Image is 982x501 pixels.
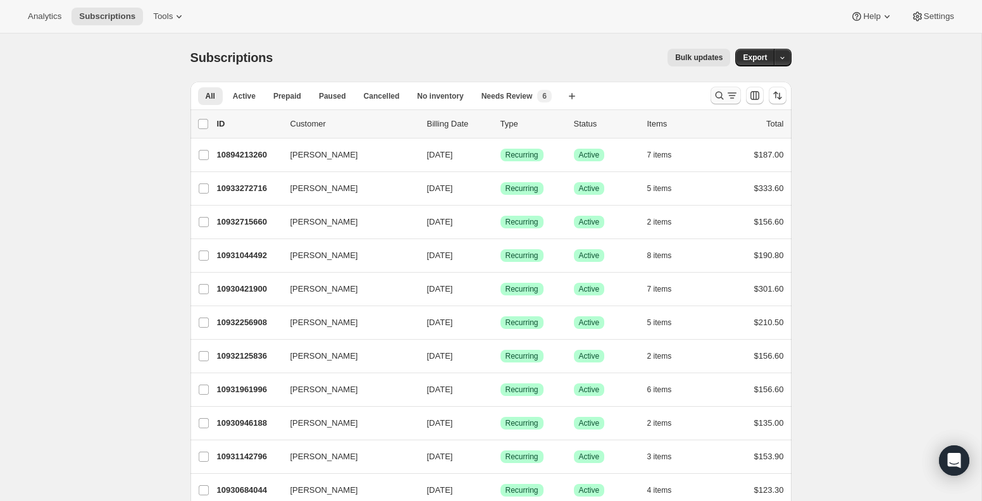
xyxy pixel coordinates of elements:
[283,279,409,299] button: [PERSON_NAME]
[217,314,784,331] div: 10932256908[PERSON_NAME][DATE]SuccessRecurringSuccessActive5 items$210.50
[427,118,490,130] p: Billing Date
[579,318,600,328] span: Active
[283,312,409,333] button: [PERSON_NAME]
[217,417,280,430] p: 10930946188
[427,150,453,159] span: [DATE]
[743,53,767,63] span: Export
[217,249,280,262] p: 10931044492
[506,418,538,428] span: Recurring
[506,183,538,194] span: Recurring
[217,350,280,362] p: 10932125836
[506,284,538,294] span: Recurring
[290,118,417,130] p: Customer
[668,49,730,66] button: Bulk updates
[506,217,538,227] span: Recurring
[754,351,784,361] span: $156.60
[283,480,409,500] button: [PERSON_NAME]
[217,316,280,329] p: 10932256908
[482,91,533,101] span: Needs Review
[283,212,409,232] button: [PERSON_NAME]
[754,418,784,428] span: $135.00
[283,447,409,467] button: [PERSON_NAME]
[754,452,784,461] span: $153.90
[217,347,784,365] div: 10932125836[PERSON_NAME][DATE]SuccessRecurringSuccessActive2 items$156.60
[754,217,784,226] span: $156.60
[647,448,686,466] button: 3 items
[233,91,256,101] span: Active
[754,150,784,159] span: $187.00
[754,318,784,327] span: $210.50
[506,385,538,395] span: Recurring
[20,8,69,25] button: Analytics
[647,452,672,462] span: 3 items
[217,448,784,466] div: 10931142796[PERSON_NAME][DATE]SuccessRecurringSuccessActive3 items$153.90
[217,280,784,298] div: 10930421900[PERSON_NAME][DATE]SuccessRecurringSuccessActive7 items$301.60
[579,217,600,227] span: Active
[290,283,358,295] span: [PERSON_NAME]
[754,385,784,394] span: $156.60
[506,250,538,261] span: Recurring
[647,284,672,294] span: 7 items
[28,11,61,22] span: Analytics
[290,249,358,262] span: [PERSON_NAME]
[647,485,672,495] span: 4 items
[290,417,358,430] span: [PERSON_NAME]
[427,452,453,461] span: [DATE]
[283,245,409,266] button: [PERSON_NAME]
[579,385,600,395] span: Active
[273,91,301,101] span: Prepaid
[647,118,711,130] div: Items
[647,280,686,298] button: 7 items
[647,250,672,261] span: 8 items
[843,8,900,25] button: Help
[766,118,783,130] p: Total
[290,182,358,195] span: [PERSON_NAME]
[290,484,358,497] span: [PERSON_NAME]
[647,414,686,432] button: 2 items
[217,213,784,231] div: 10932715660[PERSON_NAME][DATE]SuccessRecurringSuccessActive2 items$156.60
[506,150,538,160] span: Recurring
[427,418,453,428] span: [DATE]
[579,351,600,361] span: Active
[206,91,215,101] span: All
[647,247,686,264] button: 8 items
[647,150,672,160] span: 7 items
[217,180,784,197] div: 10933272716[PERSON_NAME][DATE]SuccessRecurringSuccessActive5 items$333.60
[217,216,280,228] p: 10932715660
[217,247,784,264] div: 10931044492[PERSON_NAME][DATE]SuccessRecurringSuccessActive8 items$190.80
[647,381,686,399] button: 6 items
[647,418,672,428] span: 2 items
[290,149,358,161] span: [PERSON_NAME]
[217,283,280,295] p: 10930421900
[506,318,538,328] span: Recurring
[506,351,538,361] span: Recurring
[579,284,600,294] span: Active
[427,284,453,294] span: [DATE]
[290,350,358,362] span: [PERSON_NAME]
[574,118,637,130] p: Status
[754,250,784,260] span: $190.80
[217,149,280,161] p: 10894213260
[579,250,600,261] span: Active
[647,318,672,328] span: 5 items
[579,418,600,428] span: Active
[647,213,686,231] button: 2 items
[769,87,786,104] button: Sort the results
[647,314,686,331] button: 5 items
[217,450,280,463] p: 10931142796
[647,180,686,197] button: 5 items
[290,383,358,396] span: [PERSON_NAME]
[417,91,463,101] span: No inventory
[746,87,764,104] button: Customize table column order and visibility
[939,445,969,476] div: Open Intercom Messenger
[217,381,784,399] div: 10931961996[PERSON_NAME][DATE]SuccessRecurringSuccessActive6 items$156.60
[579,183,600,194] span: Active
[500,118,564,130] div: Type
[647,217,672,227] span: 2 items
[217,414,784,432] div: 10930946188[PERSON_NAME][DATE]SuccessRecurringSuccessActive2 items$135.00
[217,481,784,499] div: 10930684044[PERSON_NAME][DATE]SuccessRecurringSuccessActive4 items$123.30
[711,87,741,104] button: Search and filter results
[506,452,538,462] span: Recurring
[427,250,453,260] span: [DATE]
[562,87,582,105] button: Create new view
